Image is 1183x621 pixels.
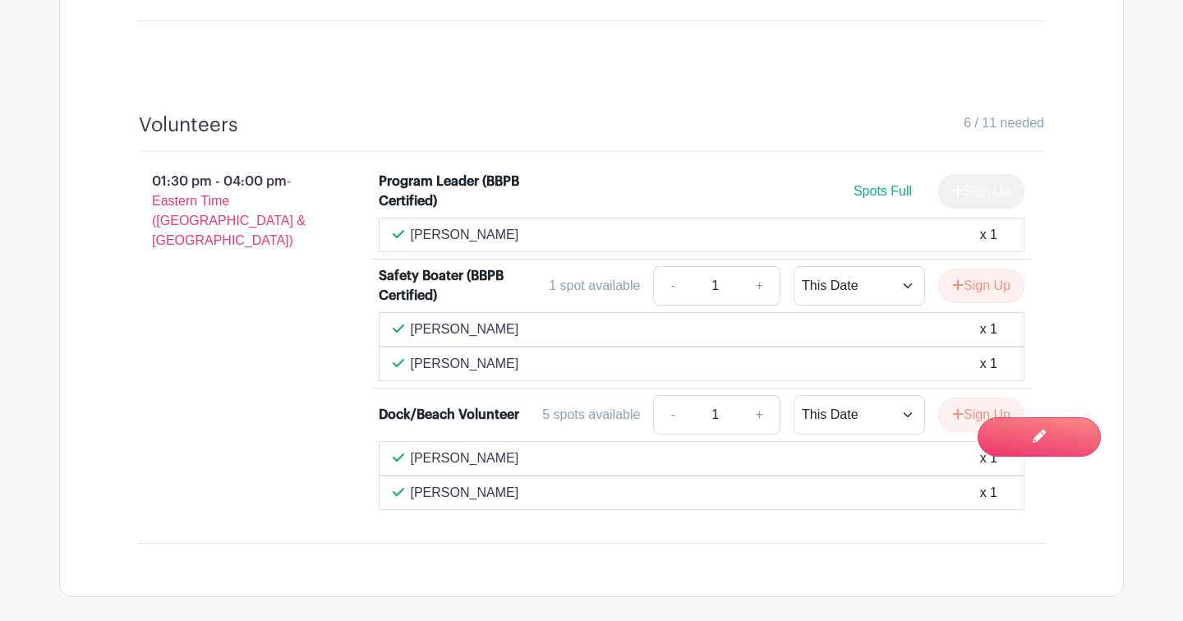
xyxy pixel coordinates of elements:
div: Dock/Beach Volunteer [379,405,519,425]
p: [PERSON_NAME] [411,483,519,503]
a: + [739,395,780,435]
div: x 1 [980,320,997,339]
a: - [653,266,691,306]
a: - [653,395,691,435]
p: [PERSON_NAME] [411,448,519,468]
div: x 1 [980,448,997,468]
div: 5 spots available [542,405,640,425]
button: Sign Up [938,269,1024,303]
p: [PERSON_NAME] [411,320,519,339]
span: - Eastern Time ([GEOGRAPHIC_DATA] & [GEOGRAPHIC_DATA]) [152,174,306,247]
div: x 1 [980,225,997,245]
p: [PERSON_NAME] [411,354,519,374]
div: Program Leader (BBPB Certified) [379,172,521,211]
div: x 1 [980,354,997,374]
span: Spots Full [854,184,912,198]
span: 6 / 11 needed [964,113,1044,133]
div: x 1 [980,483,997,503]
a: + [739,266,780,306]
div: Safety Boater (BBPB Certified) [379,266,521,306]
p: 01:30 pm - 04:00 pm [113,165,352,257]
p: [PERSON_NAME] [411,225,519,245]
button: Sign Up [938,398,1024,432]
div: 1 spot available [549,276,640,296]
h4: Volunteers [139,113,238,137]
